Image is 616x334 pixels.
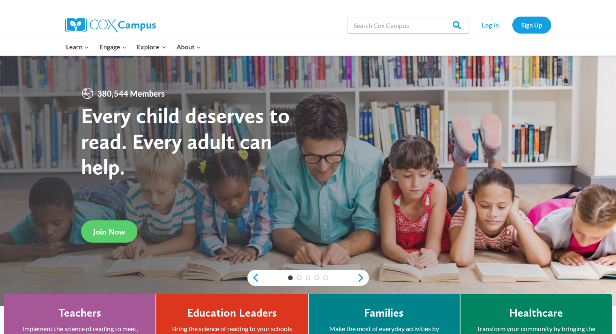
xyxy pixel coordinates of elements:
span: 380,544 Members [94,87,168,100]
a: 2 [297,275,302,280]
h4: Teachers [58,306,101,320]
strong: Every child deserves to read. Every adult can help. [81,102,290,180]
a: Sign Up [512,17,551,33]
img: Cox Campus [65,18,156,32]
a: Log In [473,17,508,33]
div: content slider buttons [247,270,369,286]
nav: Primary Navigation [61,38,206,55]
span: Engage [100,42,127,52]
a: next [357,273,369,283]
h4: Families [364,306,404,320]
h4: Healthcare [509,306,563,320]
a: Join Now [81,220,137,243]
a: previous [247,273,260,283]
a: 5 [323,275,328,280]
span: Learn [66,42,89,52]
h4: Education Leaders [187,306,277,320]
nav: Secondary Navigation [473,17,551,33]
input: Search Cox Campus [347,17,469,33]
span: Join Now [93,227,125,237]
a: 4 [314,275,319,280]
a: 3 [306,275,311,280]
span: About [177,42,201,52]
span: Explore [137,42,166,52]
a: 1 [288,275,293,280]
